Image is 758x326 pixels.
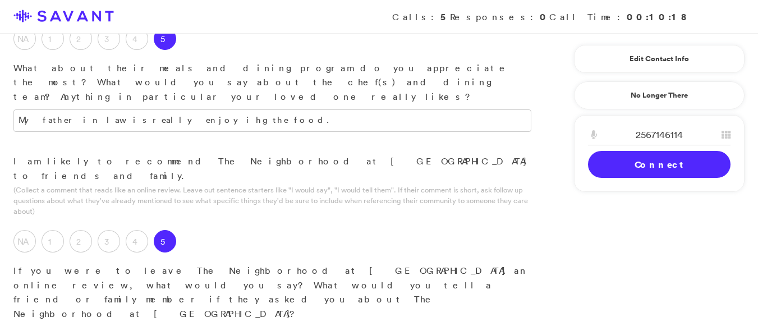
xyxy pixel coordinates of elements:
label: NA [13,230,36,252]
label: 5 [154,230,176,252]
label: 5 [154,27,176,50]
p: I am likely to recommend The Neighborhood at [GEOGRAPHIC_DATA] to friends and family. [13,154,531,183]
p: What about their meals and dining program do you appreciate the most? What would you say about th... [13,61,531,104]
a: Connect [588,151,731,178]
label: 1 [42,230,64,252]
strong: 5 [440,11,450,23]
a: Edit Contact Info [588,50,731,68]
label: 3 [98,230,120,252]
strong: 00:10:18 [627,11,688,23]
label: 4 [126,230,148,252]
label: 2 [70,230,92,252]
label: 2 [70,27,92,50]
strong: 0 [540,11,549,23]
label: 3 [98,27,120,50]
label: 4 [126,27,148,50]
label: 1 [42,27,64,50]
p: (Collect a comment that reads like an online review. Leave out sentence starters like "I would sa... [13,185,531,217]
p: If you were to leave The Neighborhood at [GEOGRAPHIC_DATA] an online review, what would you say? ... [13,264,531,321]
a: No Longer There [574,81,745,109]
label: NA [13,27,36,50]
